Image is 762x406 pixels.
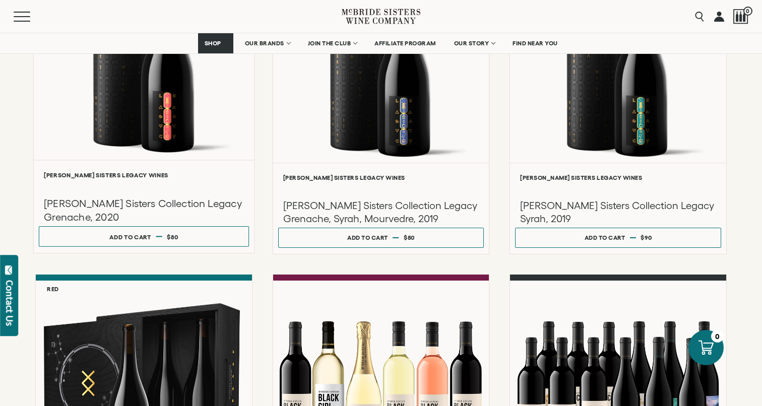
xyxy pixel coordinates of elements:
[205,40,222,47] span: SHOP
[506,33,564,53] a: FIND NEAR YOU
[14,12,50,22] button: Mobile Menu Trigger
[448,33,501,53] a: OUR STORY
[374,40,436,47] span: AFFILIATE PROGRAM
[515,228,721,248] button: Add to cart $90
[283,199,479,225] h3: [PERSON_NAME] Sisters Collection Legacy Grenache, Syrah, Mourvedre, 2019
[198,33,233,53] a: SHOP
[641,234,652,241] span: $90
[404,234,415,241] span: $80
[454,40,489,47] span: OUR STORY
[743,7,752,16] span: 0
[520,174,716,181] h6: [PERSON_NAME] Sisters Legacy Wines
[44,172,243,178] h6: [PERSON_NAME] Sisters Legacy Wines
[167,233,178,240] span: $80
[585,230,625,245] div: Add to cart
[308,40,351,47] span: JOIN THE CLUB
[47,286,59,292] h6: Red
[5,280,15,326] div: Contact Us
[283,174,479,181] h6: [PERSON_NAME] Sisters Legacy Wines
[513,40,558,47] span: FIND NEAR YOU
[347,230,388,245] div: Add to cart
[301,33,363,53] a: JOIN THE CLUB
[39,226,249,247] button: Add to cart $80
[44,197,243,224] h3: [PERSON_NAME] Sisters Collection Legacy Grenache, 2020
[520,199,716,225] h3: [PERSON_NAME] Sisters Collection Legacy Syrah, 2019
[711,330,724,343] div: 0
[238,33,296,53] a: OUR BRANDS
[245,40,284,47] span: OUR BRANDS
[368,33,442,53] a: AFFILIATE PROGRAM
[278,228,484,248] button: Add to cart $80
[109,229,151,244] div: Add to cart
